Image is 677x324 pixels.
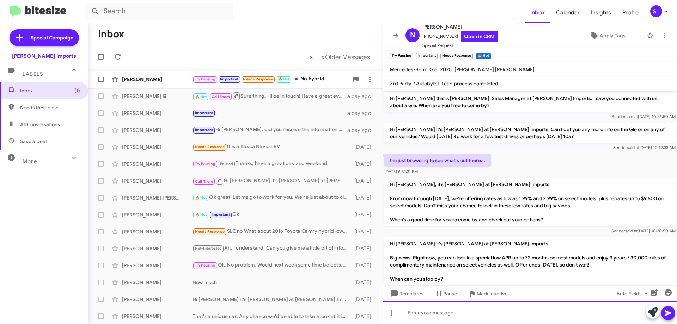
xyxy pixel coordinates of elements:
[383,287,429,300] button: Templates
[23,158,37,165] span: More
[243,77,273,81] span: Needs Response
[122,143,193,151] div: [PERSON_NAME]
[193,194,351,202] div: Ok great! Let me go to work for you. We're just about to close but I'll see what we have availabl...
[384,154,491,167] p: I'm just browsing to see what's out there...
[195,179,213,184] span: Call Them
[390,80,439,87] span: 3rd Party ? Autobytel
[122,313,193,320] div: [PERSON_NAME]
[325,53,370,61] span: Older Messages
[195,128,213,132] span: Important
[193,160,351,168] div: Thanks, have a great day and weekend!
[477,287,508,300] span: Mark Inactive
[193,210,351,219] div: Ok
[20,121,60,128] span: All Conversations
[317,50,374,64] button: Next
[351,211,377,218] div: [DATE]
[429,66,437,73] span: Gle
[440,66,452,73] span: 2025
[440,53,473,59] small: Needs Response
[212,94,230,99] span: Call Them
[122,228,193,235] div: [PERSON_NAME]
[305,50,317,64] button: Previous
[122,177,193,184] div: [PERSON_NAME]
[650,5,662,17] div: SL
[122,110,193,117] div: [PERSON_NAME]
[98,29,124,40] h1: Inbox
[616,287,650,300] span: Auto Fields
[220,161,233,166] span: Paused
[463,287,513,300] button: Mark Inactive
[351,143,377,151] div: [DATE]
[122,279,193,286] div: [PERSON_NAME]
[193,92,347,100] div: Sure thing. I'll be in touch! Have a great evening.
[625,228,638,233] span: said at
[347,93,377,100] div: a day ago
[476,53,491,59] small: 🔥 Hot
[31,34,73,41] span: Special Campaign
[613,145,676,150] span: Sender [DATE] 10:19:33 AM
[351,228,377,235] div: [DATE]
[441,80,498,87] span: Lead process completed
[525,2,550,23] span: Inbox
[122,296,193,303] div: [PERSON_NAME]
[321,53,325,61] span: »
[122,211,193,218] div: [PERSON_NAME]
[212,212,230,217] span: Important
[384,92,676,112] p: Hi [PERSON_NAME] this is [PERSON_NAME], Sales Manager at [PERSON_NAME] Imports. I saw you connect...
[122,160,193,167] div: [PERSON_NAME]
[422,23,498,31] span: [PERSON_NAME]
[550,2,585,23] a: Calendar
[122,93,193,100] div: [PERSON_NAME] Iii
[351,177,377,184] div: [DATE]
[600,29,626,42] span: Apply Tags
[195,229,225,234] span: Needs Response
[384,123,676,143] p: Hi [PERSON_NAME] it's [PERSON_NAME] at [PERSON_NAME] Imports. Can I get you any more info on the ...
[220,77,238,81] span: Important
[122,262,193,269] div: [PERSON_NAME]
[74,87,80,94] span: (1)
[644,5,669,17] button: SL
[12,53,76,60] div: [PERSON_NAME] Imports
[627,145,639,150] span: said at
[122,245,193,252] div: [PERSON_NAME]
[461,31,498,42] a: Open in CRM
[611,228,676,233] span: Sender [DATE] 10:20:50 AM
[351,160,377,167] div: [DATE]
[351,296,377,303] div: [DATE]
[195,145,225,149] span: Needs Response
[617,2,644,23] a: Profile
[195,246,222,251] span: Not-Interested
[347,110,377,117] div: a day ago
[193,75,349,83] div: No hybrid
[384,178,676,226] p: Hi [PERSON_NAME], it’s [PERSON_NAME] at [PERSON_NAME] Imports. From now through [DATE], we’re off...
[390,53,413,59] small: Try Pausing
[195,111,213,115] span: Important
[10,29,79,46] a: Special Campaign
[351,279,377,286] div: [DATE]
[20,138,47,145] span: Save a Deal
[195,212,207,217] span: 🔥 Hot
[20,87,80,94] span: Inbox
[85,3,233,20] input: Search
[611,287,656,300] button: Auto Fields
[384,237,676,285] p: Hi [PERSON_NAME] it's [PERSON_NAME] at [PERSON_NAME] Imports. Big news! Right now, you can lock i...
[122,76,193,83] div: [PERSON_NAME]
[23,71,43,77] span: Labels
[193,313,351,320] div: That's a unique car. Any chance we'd be able to take a look at it in person so I can offer you a ...
[278,77,290,81] span: 🔥 Hot
[347,127,377,134] div: a day ago
[384,169,418,174] span: [DATE] 6:32:31 PM
[351,194,377,201] div: [DATE]
[193,176,351,185] div: Hi [PERSON_NAME] it's [PERSON_NAME] at [PERSON_NAME] Imports. Big news! Right now, you can lock i...
[309,53,313,61] span: «
[585,2,617,23] a: Insights
[390,66,427,73] span: Mercedes-Benz
[193,244,351,252] div: Ah. I understand. Can you give me a little bit of information on your vehicles condition? Are the...
[422,31,498,42] span: [PHONE_NUMBER]
[195,161,215,166] span: Try Pausing
[416,53,437,59] small: Important
[626,114,638,119] span: said at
